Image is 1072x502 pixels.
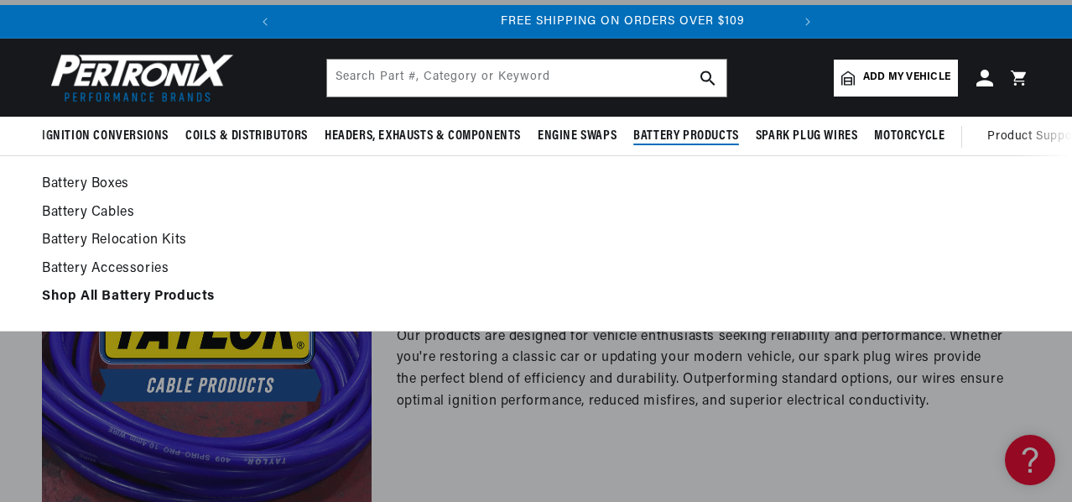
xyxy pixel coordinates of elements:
span: Spark Plug Wires [756,128,858,145]
span: Add my vehicle [863,70,950,86]
span: Engine Swaps [538,128,617,145]
summary: Battery Products [625,117,747,156]
a: Battery Boxes [42,173,1030,196]
summary: Headers, Exhausts & Components [316,117,529,156]
a: Battery Relocation Kits [42,229,1030,253]
a: Shop All Battery Products [42,285,1030,309]
button: search button [690,60,726,97]
span: Headers, Exhausts & Components [325,128,521,145]
div: 2 of 2 [368,13,877,31]
summary: Motorcycle [866,117,953,156]
img: Pertronix [42,49,235,107]
summary: Spark Plug Wires [747,117,866,156]
p: Our products are designed for vehicle enthusiasts seeking reliability and performance. Whether yo... [397,327,1005,412]
a: Battery Accessories [42,258,1030,281]
div: Announcement [368,13,877,31]
span: Battery Products [633,128,739,145]
strong: Shop All Battery Products [42,290,215,303]
input: Search Part #, Category or Keyword [327,60,726,97]
a: Add my vehicle [834,60,958,97]
button: Translation missing: en.sections.announcements.next_announcement [791,5,825,39]
button: Translation missing: en.sections.announcements.previous_announcement [248,5,282,39]
a: Battery Cables [42,201,1030,225]
summary: Coils & Distributors [177,117,316,156]
span: Coils & Distributors [185,128,308,145]
span: FREE SHIPPING ON ORDERS OVER $109 [501,15,745,28]
span: Motorcycle [874,128,945,145]
summary: Engine Swaps [529,117,625,156]
span: Ignition Conversions [42,128,169,145]
summary: Ignition Conversions [42,117,177,156]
